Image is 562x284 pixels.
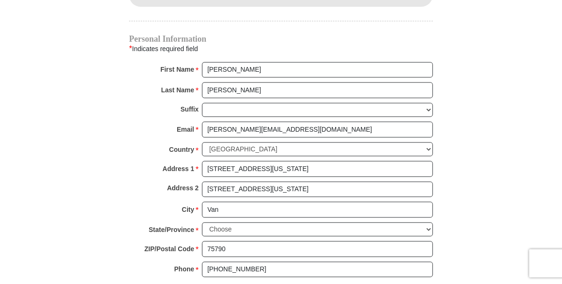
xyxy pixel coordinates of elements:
[163,162,195,175] strong: Address 1
[161,83,195,97] strong: Last Name
[129,43,433,55] div: Indicates required field
[180,103,199,116] strong: Suffix
[167,181,199,194] strong: Address 2
[149,223,194,236] strong: State/Province
[169,143,195,156] strong: Country
[177,123,194,136] strong: Email
[144,242,195,255] strong: ZIP/Postal Code
[129,35,433,43] h4: Personal Information
[174,262,195,276] strong: Phone
[160,63,194,76] strong: First Name
[182,203,194,216] strong: City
